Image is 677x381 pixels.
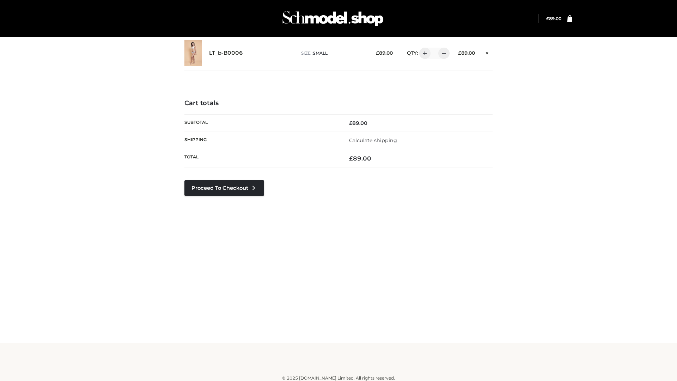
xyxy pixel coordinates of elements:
span: £ [546,16,549,21]
th: Subtotal [184,114,338,132]
span: £ [376,50,379,56]
bdi: 89.00 [376,50,393,56]
a: Calculate shipping [349,137,397,144]
bdi: 89.00 [458,50,475,56]
a: Proceed to Checkout [184,180,264,196]
bdi: 89.00 [349,155,371,162]
span: SMALL [313,50,328,56]
th: Shipping [184,132,338,149]
img: Schmodel Admin 964 [280,5,386,32]
bdi: 89.00 [349,120,367,126]
a: Remove this item [482,48,493,57]
span: £ [349,120,352,126]
p: size : [301,50,365,56]
div: QTY: [400,48,447,59]
a: LT_b-B0006 [209,50,243,56]
span: £ [349,155,353,162]
h4: Cart totals [184,99,493,107]
th: Total [184,149,338,168]
bdi: 89.00 [546,16,561,21]
span: £ [458,50,461,56]
a: £89.00 [546,16,561,21]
